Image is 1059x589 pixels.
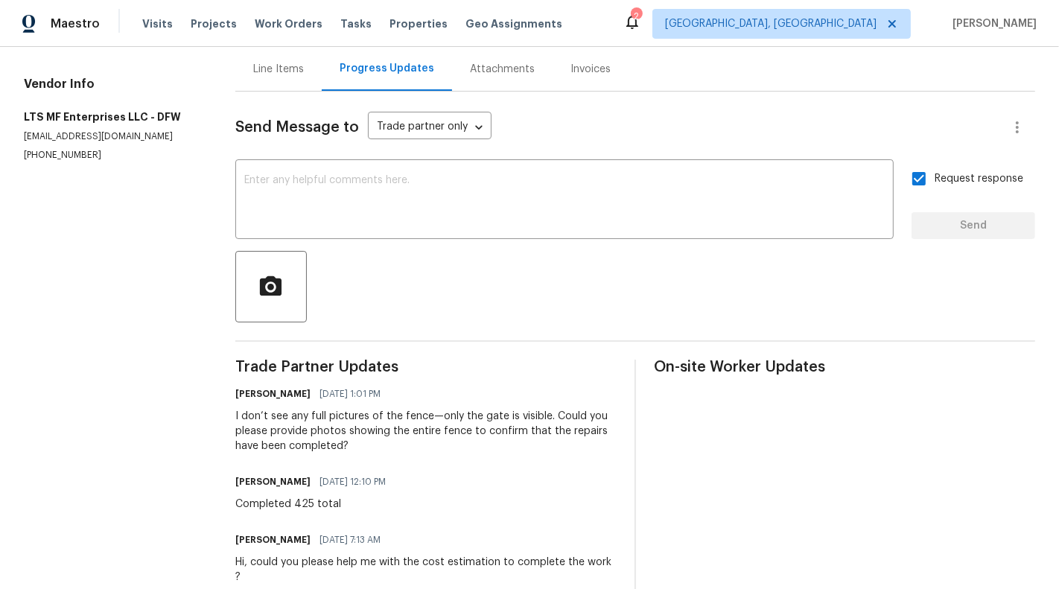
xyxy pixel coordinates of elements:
[235,120,359,135] span: Send Message to
[235,474,311,489] h6: [PERSON_NAME]
[24,77,200,92] h4: Vendor Info
[235,532,311,547] h6: [PERSON_NAME]
[319,386,381,401] span: [DATE] 1:01 PM
[340,19,372,29] span: Tasks
[935,171,1023,187] span: Request response
[235,555,617,585] div: Hi, could you please help me with the cost estimation to complete the work ?
[24,109,200,124] h5: LTS MF Enterprises LLC - DFW
[319,532,381,547] span: [DATE] 7:13 AM
[319,474,386,489] span: [DATE] 12:10 PM
[470,62,535,77] div: Attachments
[235,360,617,375] span: Trade Partner Updates
[255,16,322,31] span: Work Orders
[665,16,877,31] span: [GEOGRAPHIC_DATA], [GEOGRAPHIC_DATA]
[465,16,562,31] span: Geo Assignments
[340,61,434,76] div: Progress Updates
[654,360,1035,375] span: On-site Worker Updates
[368,115,492,140] div: Trade partner only
[24,149,200,162] p: [PHONE_NUMBER]
[570,62,611,77] div: Invoices
[24,130,200,143] p: [EMAIL_ADDRESS][DOMAIN_NAME]
[389,16,448,31] span: Properties
[191,16,237,31] span: Projects
[235,497,395,512] div: Completed 425 total
[51,16,100,31] span: Maestro
[631,9,641,24] div: 2
[142,16,173,31] span: Visits
[235,386,311,401] h6: [PERSON_NAME]
[253,62,304,77] div: Line Items
[235,409,617,453] div: I don’t see any full pictures of the fence—only the gate is visible. Could you please provide pho...
[947,16,1037,31] span: [PERSON_NAME]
